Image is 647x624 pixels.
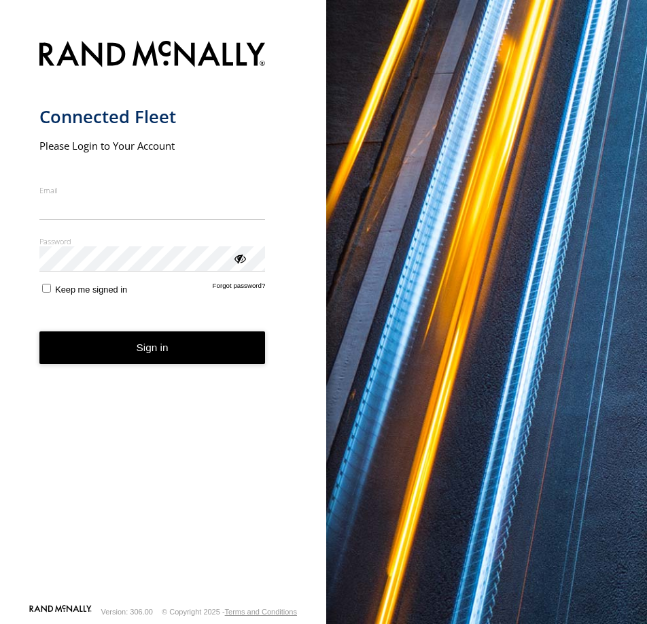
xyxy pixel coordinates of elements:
[162,608,297,616] div: © Copyright 2025 -
[225,608,297,616] a: Terms and Conditions
[39,236,266,246] label: Password
[39,139,266,152] h2: Please Login to Your Account
[29,605,92,619] a: Visit our Website
[39,331,266,365] button: Sign in
[42,284,51,293] input: Keep me signed in
[39,38,266,73] img: Rand McNally
[213,282,266,295] a: Forgot password?
[39,33,287,604] form: main
[232,251,246,265] div: ViewPassword
[39,185,266,195] label: Email
[55,284,127,295] span: Keep me signed in
[39,105,266,128] h1: Connected Fleet
[101,608,153,616] div: Version: 306.00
